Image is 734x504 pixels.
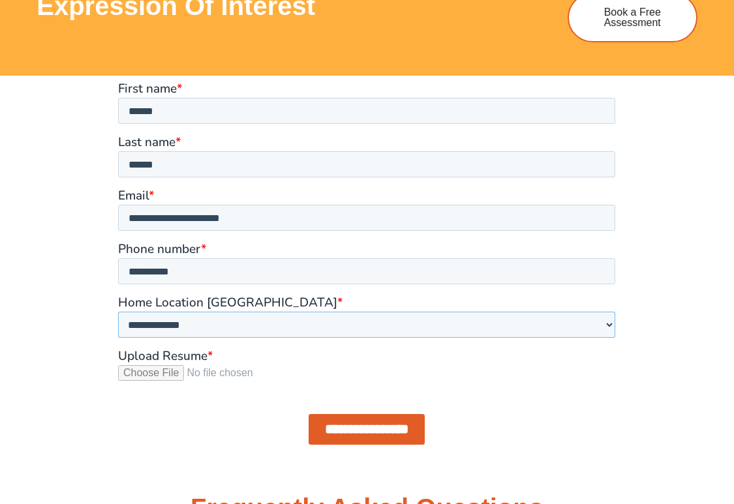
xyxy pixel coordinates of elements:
[510,357,734,504] iframe: Chat Widget
[118,82,615,456] iframe: To enrich screen reader interactions, please activate Accessibility in Grammarly extension settings
[589,7,677,28] span: Book a Free Assessment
